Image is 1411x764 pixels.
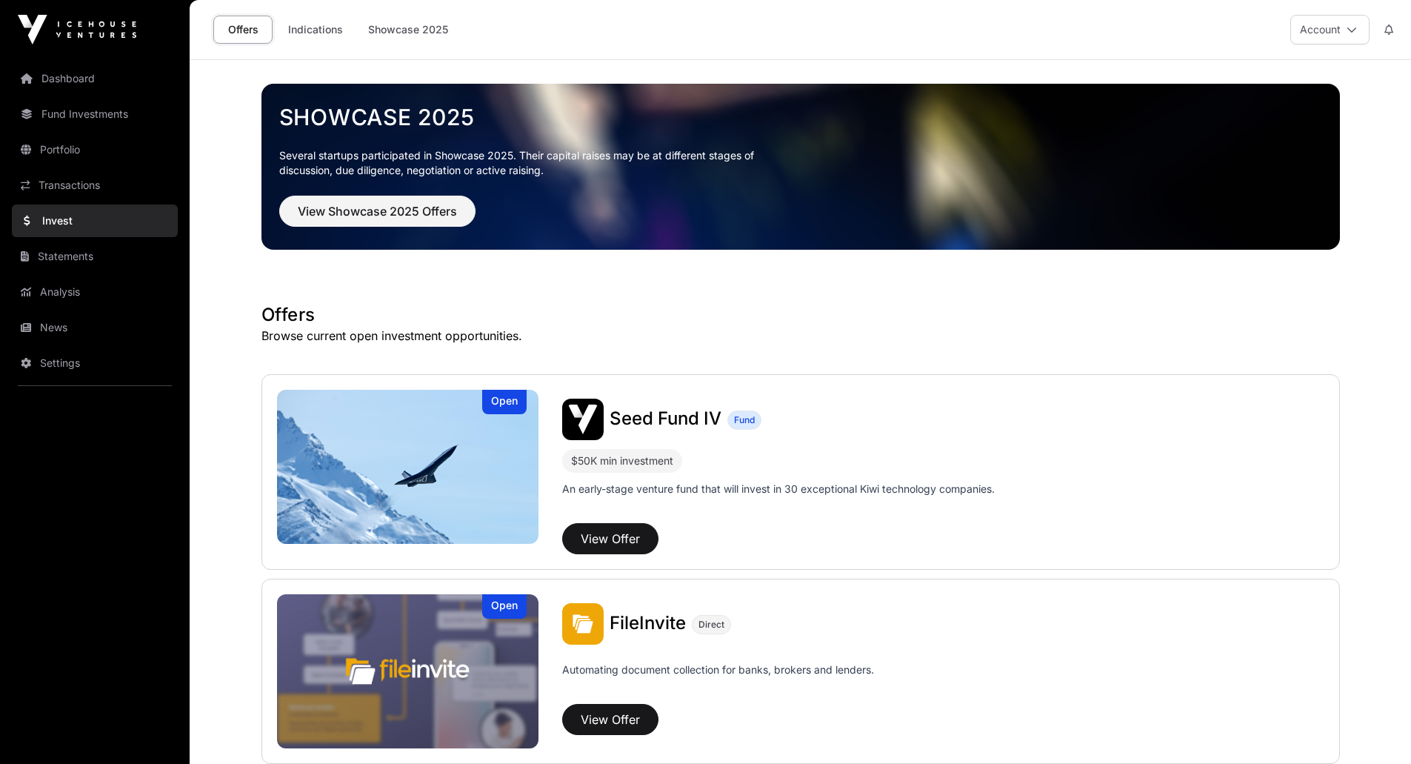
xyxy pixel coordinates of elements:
button: View Showcase 2025 Offers [279,196,476,227]
p: Browse current open investment opportunities. [261,327,1340,345]
a: Seed Fund IVOpen [277,390,539,544]
span: Seed Fund IV [610,408,721,429]
span: Direct [698,619,724,631]
a: Analysis [12,276,178,308]
button: View Offer [562,704,658,735]
div: $50K min investment [571,452,673,470]
a: Showcase 2025 [279,104,1322,130]
a: FileInviteOpen [277,594,539,748]
iframe: Chat Widget [1337,693,1411,764]
span: FileInvite [610,612,686,634]
a: Indications [278,16,353,44]
a: Offers [213,16,273,44]
img: Seed Fund IV [562,399,604,440]
a: Statements [12,240,178,273]
div: Open [482,390,527,414]
a: FileInvite [610,614,686,634]
a: Seed Fund IV [610,410,721,429]
img: FileInvite [277,594,539,748]
p: Automating document collection for banks, brokers and lenders. [562,662,874,698]
a: View Showcase 2025 Offers [279,210,476,225]
h1: Offers [261,303,1340,327]
img: Icehouse Ventures Logo [18,15,136,44]
a: Fund Investments [12,98,178,130]
a: Showcase 2025 [358,16,458,44]
button: Account [1290,15,1370,44]
button: View Offer [562,523,658,554]
a: Portfolio [12,133,178,166]
a: News [12,311,178,344]
img: FileInvite [562,603,604,645]
img: Showcase 2025 [261,84,1340,250]
span: View Showcase 2025 Offers [298,202,457,220]
p: Several startups participated in Showcase 2025. Their capital raises may be at different stages o... [279,148,777,178]
p: An early-stage venture fund that will invest in 30 exceptional Kiwi technology companies. [562,482,995,496]
a: Transactions [12,169,178,202]
a: Settings [12,347,178,379]
img: Seed Fund IV [277,390,539,544]
a: Dashboard [12,62,178,95]
a: Invest [12,205,178,237]
div: $50K min investment [562,449,682,473]
div: Open [482,594,527,619]
span: Fund [734,414,755,426]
